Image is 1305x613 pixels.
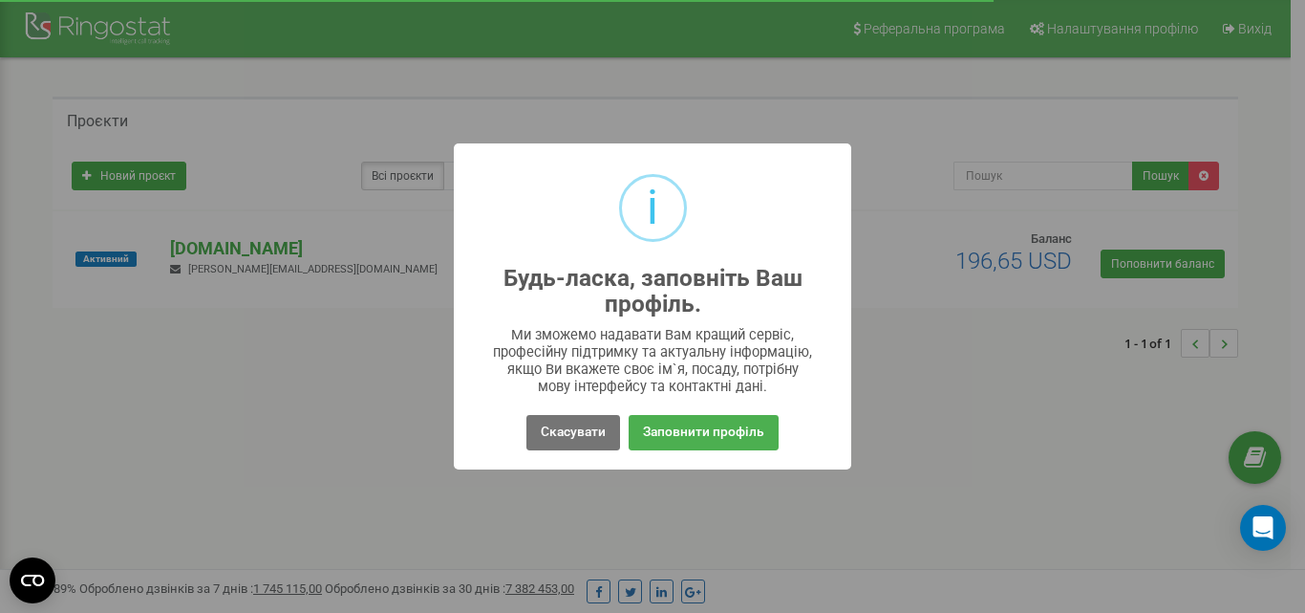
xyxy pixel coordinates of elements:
[647,177,658,239] div: i
[1240,505,1286,551] div: Open Intercom Messenger
[10,558,55,603] button: Open CMP widget
[492,266,814,317] h2: Будь-ласка, заповніть Ваш профіль.
[492,326,814,395] div: Ми зможемо надавати Вам кращий сервіс, професійну підтримку та актуальну інформацію, якщо Ви вкаж...
[629,415,779,450] button: Заповнити профіль
[526,415,620,450] button: Скасувати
